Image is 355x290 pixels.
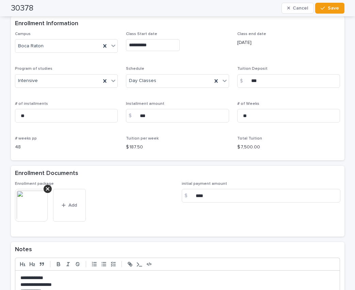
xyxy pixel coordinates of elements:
span: # of installments [15,102,48,106]
p: 48 [15,144,118,151]
button: Add [53,189,86,222]
span: Class end date [237,32,266,36]
h2: Enrollment Documents [15,170,78,177]
span: Total Tuition [237,136,262,141]
button: Cancel [281,3,314,14]
span: Program of studies [15,67,52,71]
button: Save [315,3,344,14]
span: Intensive [18,77,38,84]
p: $ 187.50 [126,144,229,151]
span: Campus [15,32,31,36]
div: $ [126,109,140,123]
span: Day Classes [129,77,156,84]
h2: 30378 [11,3,33,13]
span: initial payment amount [182,182,227,186]
span: # of Weeks [237,102,259,106]
span: # weeks pp [15,136,37,141]
span: Schedule [126,67,144,71]
span: Class Start date [126,32,157,36]
span: Add [68,203,77,208]
span: Tuition per week [126,136,159,141]
span: Cancel [293,6,308,11]
p: $ 7,500.00 [237,144,340,151]
h2: Notes [15,246,32,254]
span: Tuition Deposit [237,67,268,71]
span: Enrollment package [15,182,54,186]
p: [DATE] [237,39,340,46]
span: Save [328,6,339,11]
div: $ [237,74,251,88]
h2: Enrollment Information [15,20,78,28]
span: Boca Raton [18,43,44,50]
div: $ [182,189,195,203]
span: Installment amount [126,102,164,106]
